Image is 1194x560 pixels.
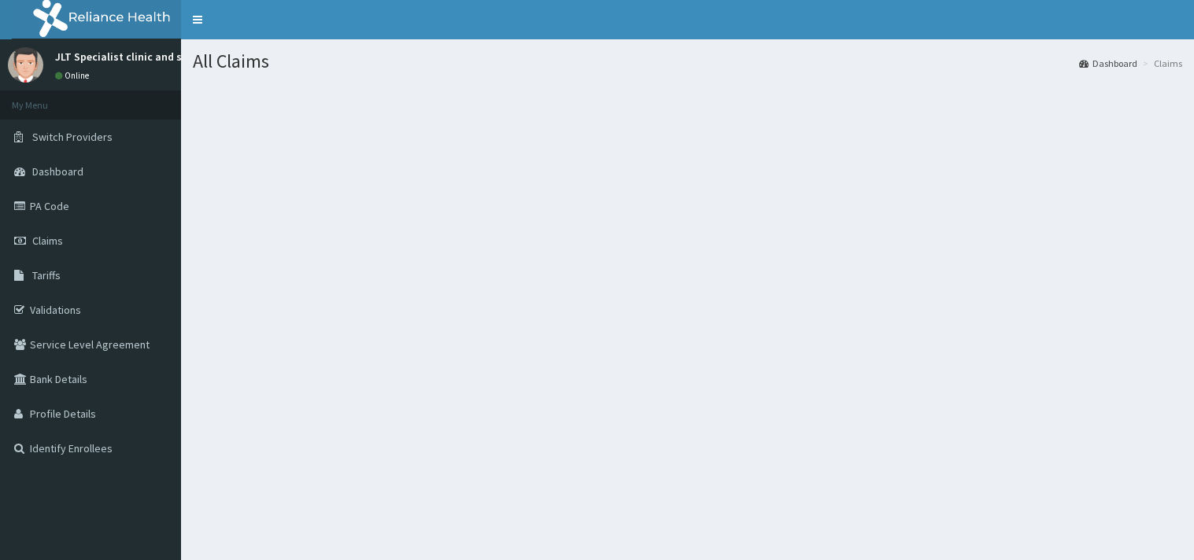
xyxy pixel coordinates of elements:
[8,47,43,83] img: User Image
[1079,57,1137,70] a: Dashboard
[55,51,231,62] p: JLT Specialist clinic and skin Centre
[32,164,83,179] span: Dashboard
[32,268,61,282] span: Tariffs
[32,234,63,248] span: Claims
[1139,57,1182,70] li: Claims
[193,51,1182,72] h1: All Claims
[32,130,113,144] span: Switch Providers
[55,70,93,81] a: Online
